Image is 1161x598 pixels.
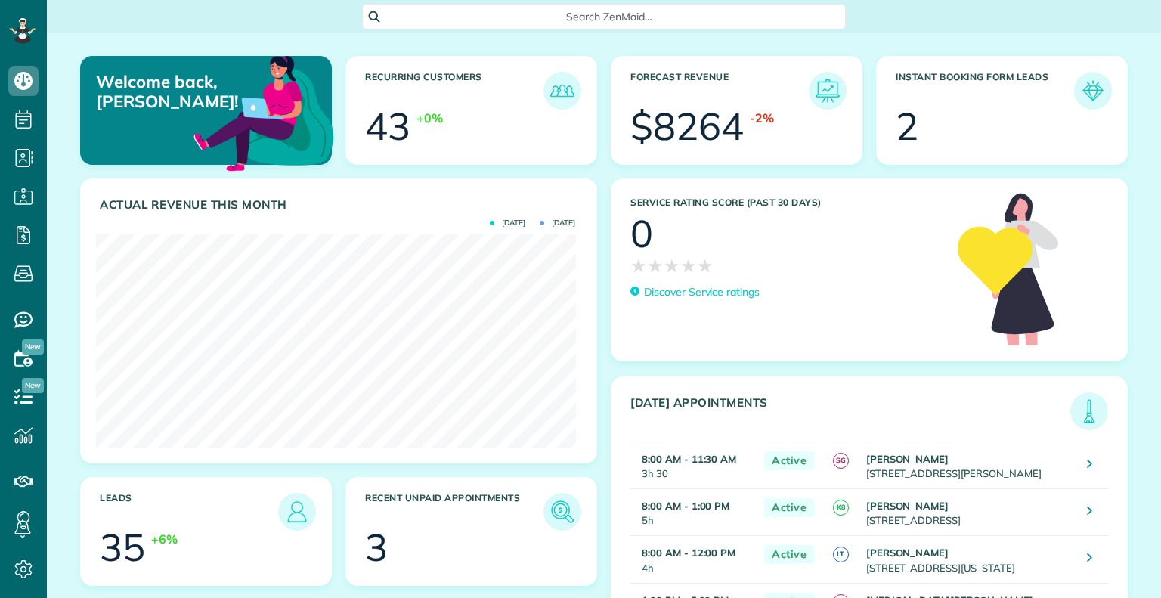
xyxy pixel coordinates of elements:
[365,72,543,110] h3: Recurring Customers
[896,107,918,145] div: 2
[100,528,145,566] div: 35
[630,536,757,583] td: 4h
[630,442,757,489] td: 3h 30
[862,536,1076,583] td: [STREET_ADDRESS][US_STATE]
[750,110,774,127] div: -2%
[416,110,443,127] div: +0%
[697,253,714,279] span: ★
[547,497,577,527] img: icon_unpaid_appointments-47b8ce3997adf2238b356f14209ab4cced10bd1f174958f3ca8f1d0dd7fffeee.png
[630,215,653,253] div: 0
[644,284,760,300] p: Discover Service ratings
[664,253,680,279] span: ★
[647,253,664,279] span: ★
[630,197,943,208] h3: Service Rating score (past 30 days)
[630,489,757,536] td: 5h
[642,500,729,512] strong: 8:00 AM - 1:00 PM
[866,453,949,465] strong: [PERSON_NAME]
[22,339,44,355] span: New
[547,76,577,106] img: icon_recurring_customers-cf858462ba22bcd05b5a5880d41d6543d210077de5bb9ebc9590e49fd87d84ed.png
[100,198,581,212] h3: Actual Revenue this month
[630,284,760,300] a: Discover Service ratings
[862,442,1076,489] td: [STREET_ADDRESS][PERSON_NAME]
[764,498,814,517] span: Active
[190,39,337,185] img: dashboard_welcome-42a62b7d889689a78055ac9021e634bf52bae3f8056760290aed330b23ab8690.png
[365,107,410,145] div: 43
[833,500,849,516] span: K8
[833,547,849,562] span: LT
[100,493,278,531] h3: Leads
[540,219,575,227] span: [DATE]
[866,547,949,559] strong: [PERSON_NAME]
[833,453,849,469] span: SG
[630,72,809,110] h3: Forecast Revenue
[813,76,843,106] img: icon_forecast_revenue-8c13a41c7ed35a8dcfafea3cbb826a0462acb37728057bba2d056411b612bbbe.png
[862,489,1076,536] td: [STREET_ADDRESS]
[896,72,1074,110] h3: Instant Booking Form Leads
[764,451,814,470] span: Active
[630,396,1070,430] h3: [DATE] Appointments
[642,547,735,559] strong: 8:00 AM - 12:00 PM
[866,500,949,512] strong: [PERSON_NAME]
[1074,396,1104,426] img: icon_todays_appointments-901f7ab196bb0bea1936b74009e4eb5ffbc2d2711fa7634e0d609ed5ef32b18b.png
[630,253,647,279] span: ★
[365,493,543,531] h3: Recent unpaid appointments
[365,528,388,566] div: 3
[96,72,250,112] p: Welcome back, [PERSON_NAME]!
[151,531,178,548] div: +6%
[22,378,44,393] span: New
[1078,76,1108,106] img: icon_form_leads-04211a6a04a5b2264e4ee56bc0799ec3eb69b7e499cbb523a139df1d13a81ae0.png
[490,219,525,227] span: [DATE]
[764,545,814,564] span: Active
[642,453,736,465] strong: 8:00 AM - 11:30 AM
[282,497,312,527] img: icon_leads-1bed01f49abd5b7fead27621c3d59655bb73ed531f8eeb49469d10e621d6b896.png
[630,107,744,145] div: $8264
[680,253,697,279] span: ★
